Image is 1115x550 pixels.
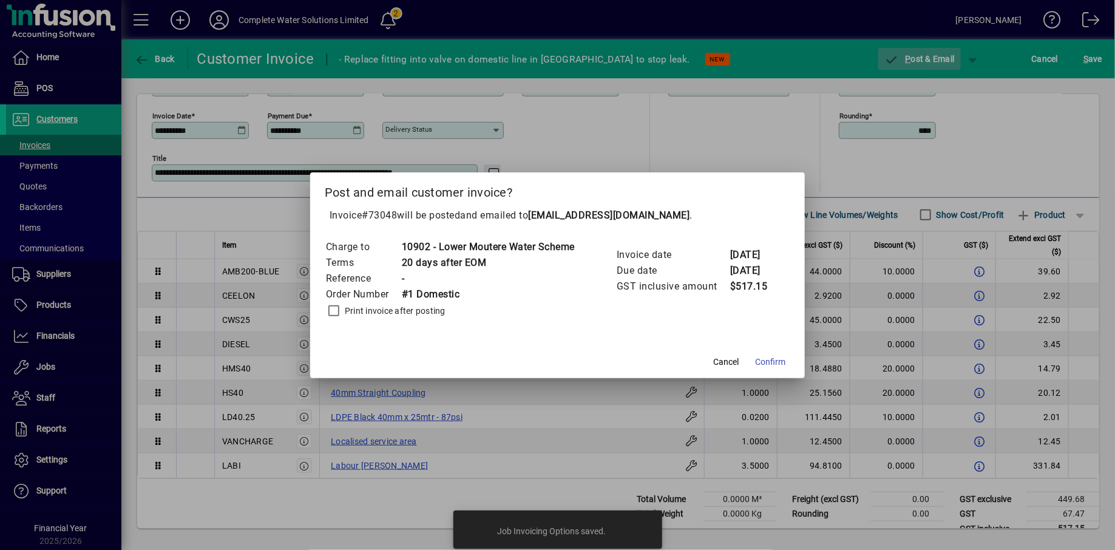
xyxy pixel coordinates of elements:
td: Reference [325,271,401,287]
td: - [401,271,575,287]
span: and emailed to [461,209,690,221]
td: Due date [616,263,730,279]
td: GST inclusive amount [616,279,730,294]
span: Confirm [755,356,785,368]
button: Cancel [707,351,745,373]
span: #73048 [362,209,398,221]
td: 20 days after EOM [401,255,575,271]
p: Invoice will be posted . [325,208,790,223]
td: Order Number [325,287,401,302]
td: Invoice date [616,247,730,263]
td: $517.15 [730,279,778,294]
label: Print invoice after posting [342,305,446,317]
td: [DATE] [730,247,778,263]
td: 10902 - Lower Moutere Water Scheme [401,239,575,255]
b: [EMAIL_ADDRESS][DOMAIN_NAME] [529,209,690,221]
button: Confirm [750,351,790,373]
td: Terms [325,255,401,271]
td: [DATE] [730,263,778,279]
span: Cancel [713,356,739,368]
td: Charge to [325,239,401,255]
td: #1 Domestic [401,287,575,302]
h2: Post and email customer invoice? [310,172,805,208]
